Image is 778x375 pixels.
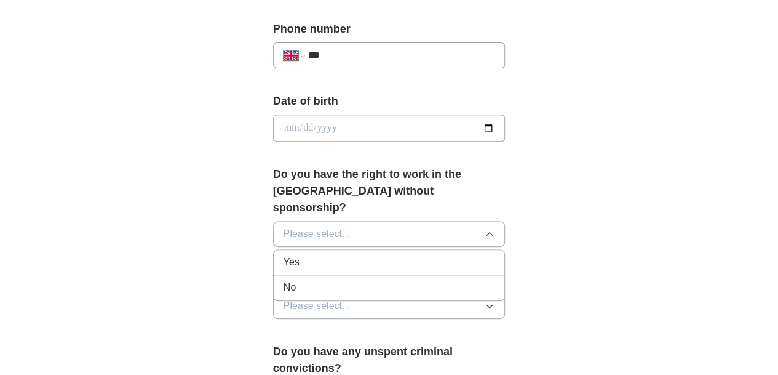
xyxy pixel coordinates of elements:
[284,227,351,241] span: Please select...
[273,293,506,319] button: Please select...
[273,221,506,247] button: Please select...
[284,255,300,270] span: Yes
[273,93,506,110] label: Date of birth
[284,299,351,313] span: Please select...
[284,280,296,295] span: No
[273,21,506,38] label: Phone number
[273,166,506,216] label: Do you have the right to work in the [GEOGRAPHIC_DATA] without sponsorship?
